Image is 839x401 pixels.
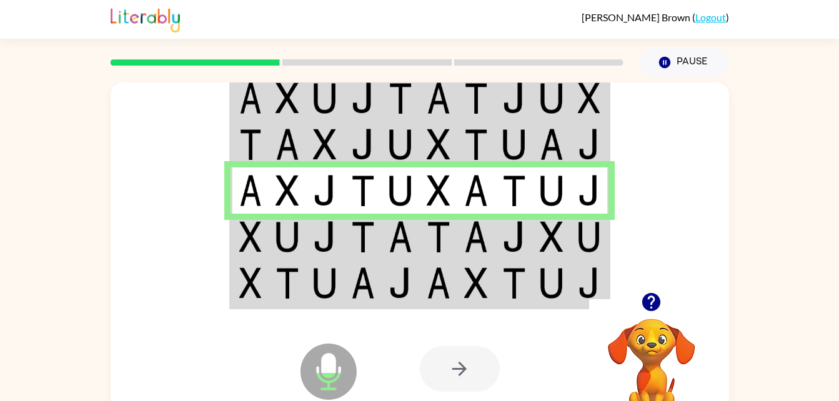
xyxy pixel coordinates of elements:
img: t [239,129,262,160]
img: Literably [111,5,180,32]
div: ( ) [582,11,729,23]
img: j [502,221,526,252]
img: u [540,267,563,299]
img: u [578,221,600,252]
img: a [389,221,412,252]
img: x [540,221,563,252]
img: j [313,175,337,206]
img: a [464,175,488,206]
img: j [502,82,526,114]
img: j [578,267,600,299]
img: t [464,129,488,160]
img: x [276,175,299,206]
img: u [389,175,412,206]
img: j [351,82,375,114]
img: u [313,267,337,299]
img: j [578,129,600,160]
img: x [427,175,450,206]
img: a [464,221,488,252]
img: x [578,82,600,114]
img: t [351,221,375,252]
img: a [239,175,262,206]
img: u [540,82,563,114]
img: x [313,129,337,160]
img: a [276,129,299,160]
img: t [389,82,412,114]
img: u [502,129,526,160]
img: u [313,82,337,114]
img: x [239,267,262,299]
img: x [427,129,450,160]
img: x [464,267,488,299]
img: a [239,82,262,114]
button: Pause [638,48,729,77]
img: t [464,82,488,114]
img: u [389,129,412,160]
img: t [427,221,450,252]
img: t [502,267,526,299]
img: x [276,82,299,114]
img: j [351,129,375,160]
img: t [502,175,526,206]
img: u [276,221,299,252]
img: j [578,175,600,206]
a: Logout [695,11,726,23]
img: a [540,129,563,160]
img: t [351,175,375,206]
span: [PERSON_NAME] Brown [582,11,692,23]
img: a [427,267,450,299]
img: a [427,82,450,114]
img: t [276,267,299,299]
img: j [313,221,337,252]
img: j [389,267,412,299]
img: a [351,267,375,299]
img: x [239,221,262,252]
img: u [540,175,563,206]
